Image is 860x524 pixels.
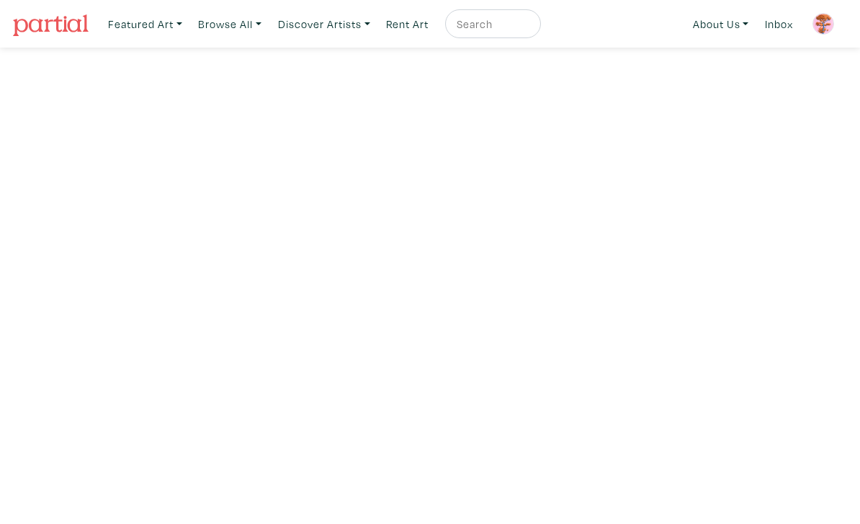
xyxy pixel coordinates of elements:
[686,9,756,39] a: About Us
[380,9,435,39] a: Rent Art
[812,13,834,35] img: phpThumb.php
[758,9,799,39] a: Inbox
[455,15,527,33] input: Search
[102,9,189,39] a: Featured Art
[192,9,268,39] a: Browse All
[272,9,377,39] a: Discover Artists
